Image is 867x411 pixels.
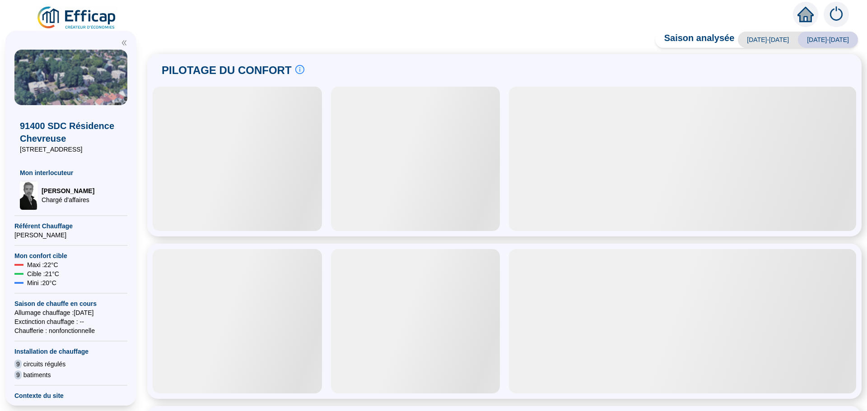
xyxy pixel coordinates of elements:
span: Référent Chauffage [14,222,127,231]
span: [DATE]-[DATE] [738,32,798,48]
img: alerts [824,2,849,27]
span: Maxi : 22 °C [27,260,58,269]
span: [DATE]-[DATE] [798,32,858,48]
span: [PERSON_NAME] [14,231,127,240]
span: [PERSON_NAME] [42,186,94,195]
span: [STREET_ADDRESS] [20,145,122,154]
span: Contexte du site [14,391,127,400]
span: Exctinction chauffage : -- [14,317,127,326]
span: 9 [14,360,22,369]
span: home [797,6,814,23]
span: Saison analysée [655,32,735,48]
span: Mini : 20 °C [27,278,56,287]
span: Chargé d'affaires [42,195,94,204]
img: Chargé d'affaires [20,181,38,210]
span: circuits régulés [23,360,65,369]
span: Cible : 21 °C [27,269,59,278]
span: PILOTAGE DU CONFORT [162,63,292,78]
span: double-left [121,40,127,46]
span: 9 [14,370,22,379]
span: Chaufferie : non fonctionnelle [14,326,127,335]
span: Mon confort cible [14,251,127,260]
span: batiments [23,370,51,379]
span: Saison de chauffe en cours [14,299,127,308]
img: efficap energie logo [36,5,118,31]
span: Mon interlocuteur [20,168,122,177]
span: info-circle [295,65,304,74]
span: 91400 SDC Résidence Chevreuse [20,120,122,145]
span: Allumage chauffage : [DATE] [14,308,127,317]
span: Installation de chauffage [14,347,127,356]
